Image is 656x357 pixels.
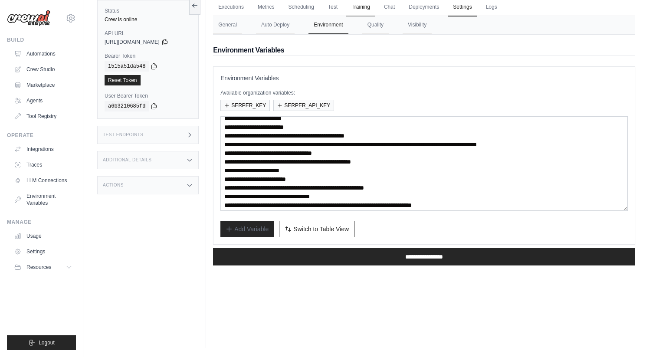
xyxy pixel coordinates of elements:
a: Environment Variables [10,189,76,210]
button: General [213,16,242,34]
button: Environment [308,16,348,34]
h3: Additional Details [103,157,151,163]
a: Settings [10,245,76,259]
span: Resources [26,264,51,271]
h2: Environment Variables [213,45,635,56]
button: Quality [362,16,389,34]
div: Operate [7,132,76,139]
iframe: Chat Widget [613,315,656,357]
label: User Bearer Token [105,92,191,99]
button: SERPER_API_KEY [273,100,334,111]
div: Crew is online [105,16,191,23]
span: Logout [39,339,55,346]
button: Switch to Table View [279,221,354,237]
a: Traces [10,158,76,172]
code: a6b3210685fd [105,101,149,111]
a: Crew Studio [10,62,76,76]
button: Logout [7,335,76,350]
a: Integrations [10,142,76,156]
img: Logo [7,10,50,26]
span: Switch to Table View [293,225,349,233]
button: Auto Deploy [256,16,295,34]
button: Add Variable [220,221,274,237]
button: Visibility [403,16,432,34]
h3: Environment Variables [220,74,628,82]
h3: Actions [103,183,124,188]
h3: Test Endpoints [103,132,144,138]
span: [URL][DOMAIN_NAME] [105,39,160,46]
nav: Tabs [213,16,635,34]
a: Marketplace [10,78,76,92]
a: Automations [10,47,76,61]
label: API URL [105,30,191,37]
a: Tool Registry [10,109,76,123]
a: Usage [10,229,76,243]
div: Build [7,36,76,43]
a: LLM Connections [10,174,76,187]
label: Status [105,7,191,14]
button: SERPER_KEY [220,100,270,111]
p: Available organization variables: [220,89,628,96]
a: Agents [10,94,76,108]
code: 1515a51da548 [105,61,149,72]
a: Reset Token [105,75,141,85]
button: Resources [10,260,76,274]
label: Bearer Token [105,52,191,59]
div: Manage [7,219,76,226]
